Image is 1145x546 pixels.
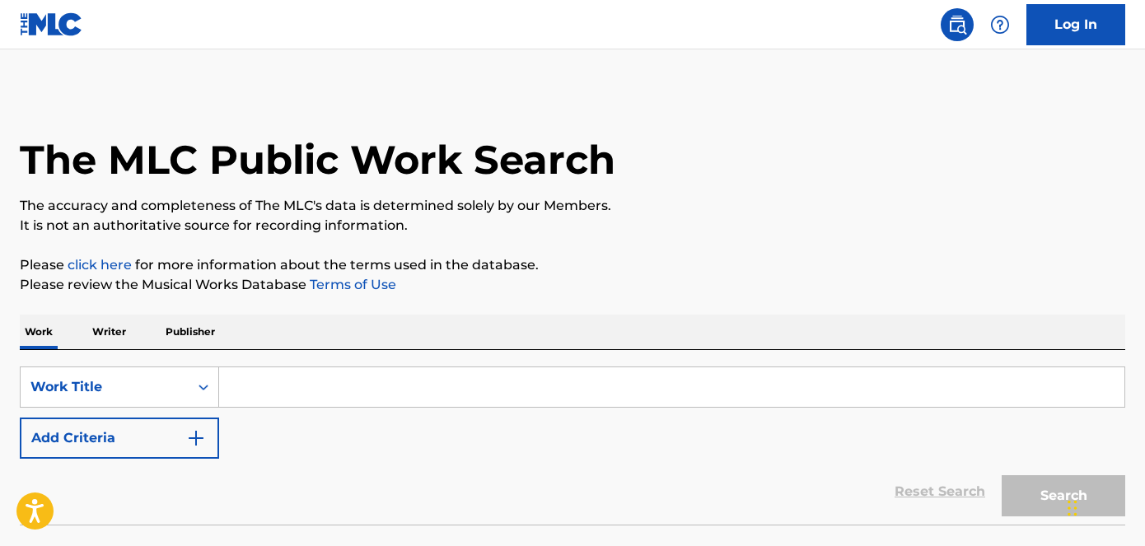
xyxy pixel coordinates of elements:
[20,366,1125,525] form: Search Form
[20,12,83,36] img: MLC Logo
[984,8,1016,41] div: Help
[941,8,974,41] a: Public Search
[990,15,1010,35] img: help
[20,135,615,184] h1: The MLC Public Work Search
[20,216,1125,236] p: It is not an authoritative source for recording information.
[20,255,1125,275] p: Please for more information about the terms used in the database.
[1063,467,1145,546] iframe: Chat Widget
[1026,4,1125,45] a: Log In
[20,275,1125,295] p: Please review the Musical Works Database
[306,277,396,292] a: Terms of Use
[30,377,179,397] div: Work Title
[20,315,58,349] p: Work
[20,418,219,459] button: Add Criteria
[20,196,1125,216] p: The accuracy and completeness of The MLC's data is determined solely by our Members.
[68,257,132,273] a: click here
[87,315,131,349] p: Writer
[1068,483,1077,533] div: Drag
[161,315,220,349] p: Publisher
[186,428,206,448] img: 9d2ae6d4665cec9f34b9.svg
[947,15,967,35] img: search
